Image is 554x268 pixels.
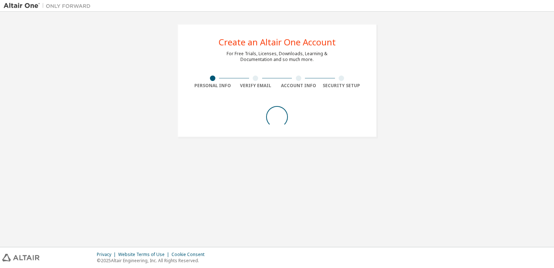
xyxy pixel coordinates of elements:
[277,83,320,89] div: Account Info
[171,252,209,257] div: Cookie Consent
[191,83,234,89] div: Personal Info
[2,254,40,261] img: altair_logo.svg
[219,38,336,46] div: Create an Altair One Account
[97,252,118,257] div: Privacy
[320,83,363,89] div: Security Setup
[227,51,327,62] div: For Free Trials, Licenses, Downloads, Learning & Documentation and so much more.
[118,252,171,257] div: Website Terms of Use
[97,257,209,264] p: © 2025 Altair Engineering, Inc. All Rights Reserved.
[4,2,94,9] img: Altair One
[234,83,277,89] div: Verify Email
